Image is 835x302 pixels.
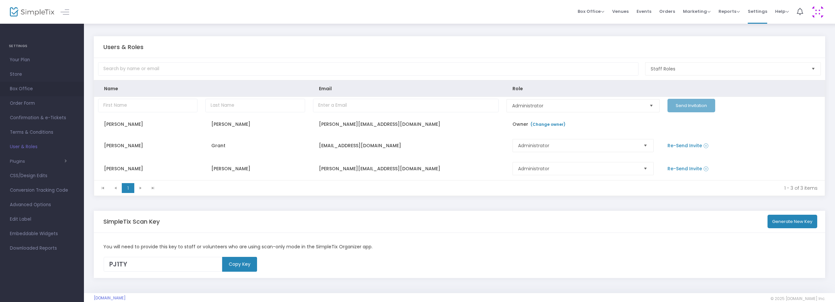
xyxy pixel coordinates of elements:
[683,8,711,14] span: Marketing
[94,295,126,301] a: [DOMAIN_NAME]
[718,8,740,14] span: Reports
[10,230,74,238] span: Embeddable Widgets
[518,142,638,149] span: Administrator
[309,80,503,97] th: Email
[94,134,201,157] td: [PERSON_NAME]
[667,142,702,149] a: Re-Send Invite
[641,162,650,175] button: Select
[10,186,74,195] span: Conversion Tracking Code
[651,66,806,72] span: Staff Roles
[98,62,639,76] input: Search by name or email
[512,121,567,127] span: Owner
[313,99,499,112] input: Enter a Email
[775,8,789,14] span: Help
[768,215,818,228] button: Generate New Key
[201,134,309,157] td: Grant
[201,114,309,134] td: [PERSON_NAME]
[309,114,503,134] td: [PERSON_NAME][EMAIL_ADDRESS][DOMAIN_NAME]
[10,215,74,224] span: Edit Label
[612,3,629,20] span: Venues
[10,99,74,108] span: Order Form
[10,244,74,253] span: Downloaded Reports
[809,63,818,75] button: Select
[94,80,825,180] div: Data table
[748,3,767,20] span: Settings
[103,43,144,51] h5: Users & Roles
[205,99,305,112] input: Last Name
[103,218,160,225] h5: SimpleTix Scan Key
[10,201,74,209] span: Advanced Options
[100,243,819,250] div: You will need to provide this key to staff or volunteers who are using scan-only mode in the Simp...
[503,80,664,97] th: Role
[518,165,638,172] span: Administrator
[10,128,74,137] span: Terms & Conditions
[10,56,74,64] span: Your Plan
[9,40,75,53] h4: SETTINGS
[98,99,197,112] input: First Name
[94,157,201,180] td: [PERSON_NAME]
[641,139,650,152] button: Select
[10,70,74,79] span: Store
[164,185,818,191] kendo-pager-info: 1 - 3 of 3 items
[222,257,257,272] m-button: Copy Key
[94,80,201,97] th: Name
[10,172,74,180] span: CSS/Design Edits
[647,99,656,112] button: Select
[94,114,201,134] td: [PERSON_NAME]
[10,159,67,164] button: Plugins
[201,157,309,180] td: [PERSON_NAME]
[578,8,604,14] span: Box Office
[637,3,651,20] span: Events
[10,85,74,93] span: Box Office
[122,183,134,193] span: Page 1
[770,296,825,301] span: © 2025 [DOMAIN_NAME] Inc.
[659,3,675,20] span: Orders
[10,143,74,151] span: User & Roles
[10,114,74,122] span: Confirmation & e-Tickets
[512,102,643,109] span: Administrator
[309,134,503,157] td: [EMAIL_ADDRESS][DOMAIN_NAME]
[530,122,565,127] a: (Change owner)
[309,157,503,180] td: [PERSON_NAME][EMAIL_ADDRESS][DOMAIN_NAME]
[667,165,702,172] a: Re-Send Invite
